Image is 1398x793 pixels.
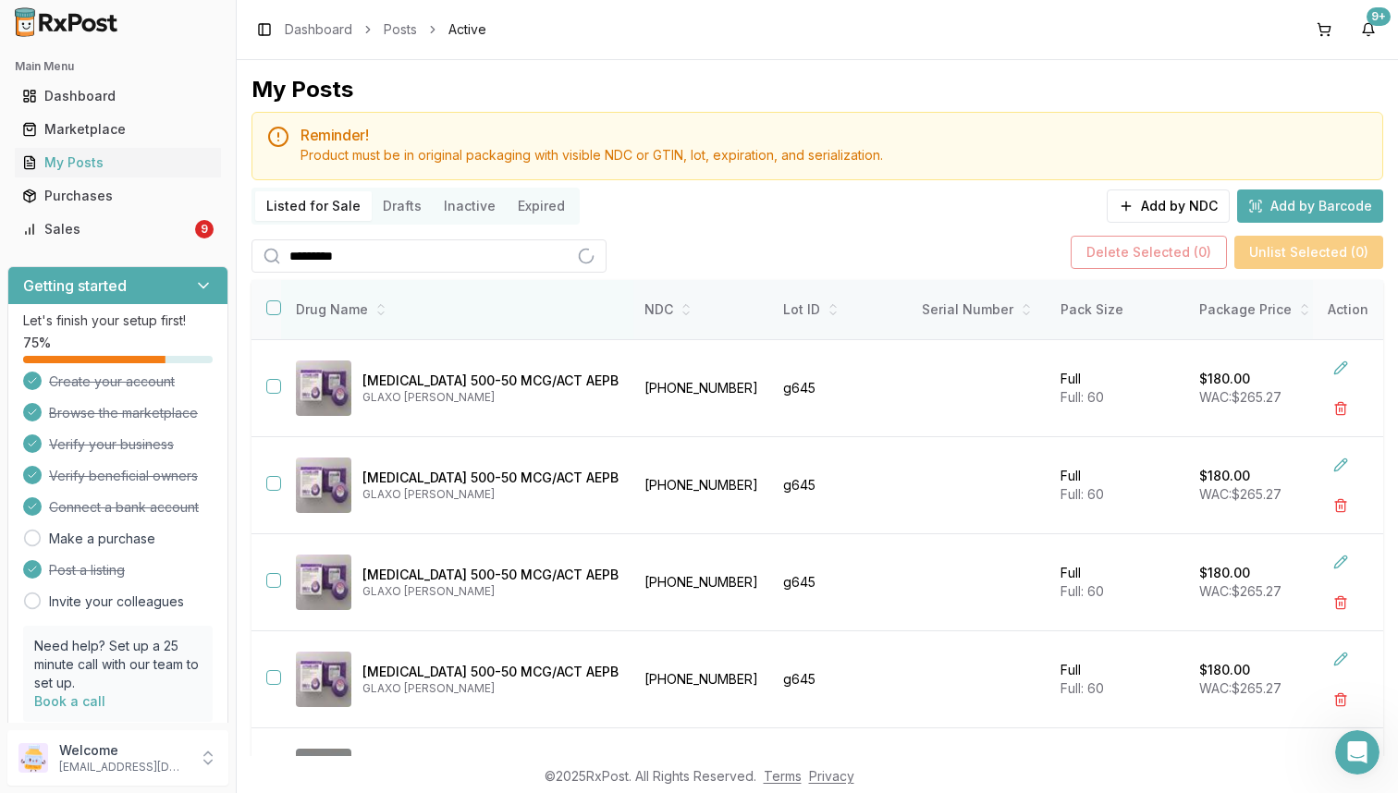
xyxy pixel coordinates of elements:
[7,115,228,144] button: Marketplace
[49,498,199,517] span: Connect a bank account
[22,120,214,139] div: Marketplace
[7,81,228,111] button: Dashboard
[49,372,175,391] span: Create your account
[22,153,214,172] div: My Posts
[1199,564,1250,582] p: $180.00
[1199,370,1250,388] p: $180.00
[1049,631,1188,728] td: Full
[362,584,619,599] p: GLAXO [PERSON_NAME]
[772,534,911,631] td: g645
[251,75,353,104] div: My Posts
[1313,280,1383,340] th: Action
[317,598,347,628] button: Send a message…
[90,23,184,42] p: Active 30m ago
[1061,680,1104,696] span: Full: 60
[12,7,47,43] button: go back
[362,372,619,390] p: [MEDICAL_DATA] 500-50 MCG/ACT AEPB
[49,530,155,548] a: Make a purchase
[1324,489,1357,522] button: Delete
[325,7,358,41] div: Close
[772,340,911,437] td: g645
[58,605,73,620] button: Gif picker
[362,487,619,502] p: GLAXO [PERSON_NAME]
[1061,486,1104,502] span: Full: 60
[433,191,507,221] button: Inactive
[195,220,214,238] div: 9
[783,300,900,319] div: Lot ID
[772,437,911,534] td: g645
[22,187,214,205] div: Purchases
[1324,683,1357,716] button: Delete
[29,605,43,620] button: Emoji picker
[1324,545,1357,579] button: Edit
[59,741,188,760] p: Welcome
[1237,189,1383,223] button: Add by Barcode
[49,467,198,485] span: Verify beneficial owners
[1324,586,1357,619] button: Delete
[1049,437,1188,534] td: Full
[362,681,619,696] p: GLAXO [PERSON_NAME]
[15,213,221,246] a: Sales9
[1335,730,1380,775] iframe: Intercom live chat
[1324,351,1357,384] button: Edit
[296,360,351,416] img: Advair Diskus 500-50 MCG/ACT AEPB
[772,631,911,728] td: g645
[1324,448,1357,482] button: Edit
[15,106,303,183] div: Hey I know you have 90 tab [MEDICAL_DATA] 10mg are you able to do 1 for $1500?[PERSON_NAME] • 3h ago
[1107,189,1230,223] button: Add by NDC
[507,191,576,221] button: Expired
[633,437,772,534] td: [PHONE_NUMBER]
[15,59,221,74] h2: Main Menu
[1061,389,1104,405] span: Full: 60
[362,390,619,405] p: GLAXO [PERSON_NAME]
[289,7,325,43] button: Home
[1324,642,1357,676] button: Edit
[59,760,188,775] p: [EMAIL_ADDRESS][DOMAIN_NAME]
[18,743,48,773] img: User avatar
[362,469,619,487] p: [MEDICAL_DATA] 500-50 MCG/ACT AEPB
[644,300,761,319] div: NDC
[300,146,1367,165] div: Product must be in original packaging with visible NDC or GTIN, lot, expiration, and serialization.
[49,592,184,611] a: Invite your colleagues
[22,220,191,238] div: Sales
[7,148,228,177] button: My Posts
[1199,680,1281,696] span: WAC: $265.27
[1199,300,1316,319] div: Package Price
[16,567,354,598] textarea: Message…
[30,117,288,172] div: Hey I know you have 90 tab [MEDICAL_DATA] 10mg are you able to do 1 for $1500?
[1049,280,1188,340] th: Pack Size
[1199,467,1250,485] p: $180.00
[922,300,1038,319] div: Serial Number
[633,340,772,437] td: [PHONE_NUMBER]
[300,128,1367,142] h5: Reminder!
[15,113,221,146] a: Marketplace
[7,7,126,37] img: RxPost Logo
[15,146,221,179] a: My Posts
[1199,389,1281,405] span: WAC: $265.27
[633,534,772,631] td: [PHONE_NUMBER]
[34,693,105,709] a: Book a call
[22,87,214,105] div: Dashboard
[34,637,202,692] p: Need help? Set up a 25 minute call with our team to set up.
[23,311,213,330] p: Let's finish your setup first!
[49,561,125,579] span: Post a listing
[49,435,174,454] span: Verify your business
[1199,486,1281,502] span: WAC: $265.27
[23,334,51,352] span: 75 %
[49,404,198,422] span: Browse the marketplace
[23,274,127,297] h3: Getting started
[7,181,228,211] button: Purchases
[7,214,228,244] button: Sales9
[296,457,351,513] img: Advair Diskus 500-50 MCG/ACT AEPB
[15,179,221,213] a: Purchases
[285,20,352,39] a: Dashboard
[255,191,372,221] button: Listed for Sale
[633,631,772,728] td: [PHONE_NUMBER]
[764,768,802,784] a: Terms
[362,663,619,681] p: [MEDICAL_DATA] 500-50 MCG/ACT AEPB
[88,605,103,620] button: Upload attachment
[296,300,619,319] div: Drug Name
[285,20,486,39] nav: breadcrumb
[384,20,417,39] a: Posts
[90,9,210,23] h1: [PERSON_NAME]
